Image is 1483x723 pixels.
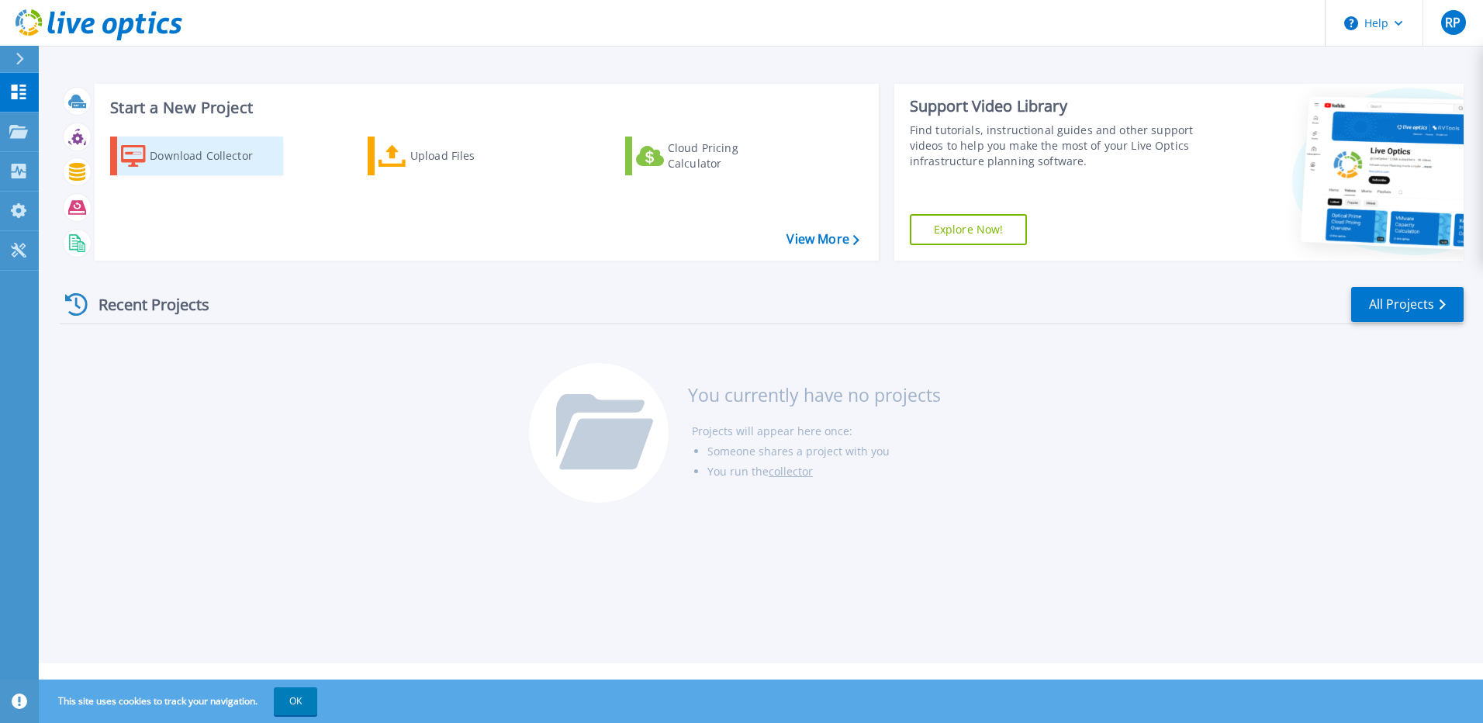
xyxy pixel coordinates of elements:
[668,140,792,171] div: Cloud Pricing Calculator
[368,137,541,175] a: Upload Files
[274,687,317,715] button: OK
[410,140,534,171] div: Upload Files
[1445,16,1461,29] span: RP
[150,140,274,171] div: Download Collector
[786,232,859,247] a: View More
[910,123,1200,169] div: Find tutorials, instructional guides and other support videos to help you make the most of your L...
[910,214,1028,245] a: Explore Now!
[688,386,941,403] h3: You currently have no projects
[110,137,283,175] a: Download Collector
[707,441,941,462] li: Someone shares a project with you
[60,285,230,323] div: Recent Projects
[110,99,859,116] h3: Start a New Project
[769,464,813,479] a: collector
[1351,287,1464,322] a: All Projects
[692,421,941,441] li: Projects will appear here once:
[910,96,1200,116] div: Support Video Library
[43,687,317,715] span: This site uses cookies to track your navigation.
[707,462,941,482] li: You run the
[625,137,798,175] a: Cloud Pricing Calculator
